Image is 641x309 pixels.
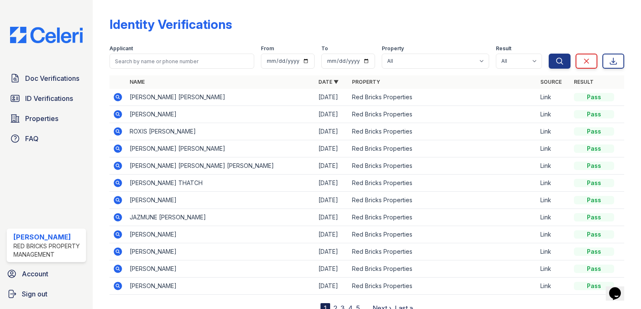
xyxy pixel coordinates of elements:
td: Link [537,106,571,123]
div: Identity Verifications [109,17,232,32]
td: [PERSON_NAME] [126,278,315,295]
td: Red Bricks Properties [349,192,537,209]
td: Link [537,226,571,243]
td: ROXIS [PERSON_NAME] [126,123,315,140]
div: Red Bricks Property Management [13,242,83,259]
td: Link [537,140,571,157]
a: Doc Verifications [7,70,86,87]
label: Property [382,45,404,52]
td: Link [537,260,571,278]
td: Red Bricks Properties [349,140,537,157]
span: Sign out [22,289,47,299]
div: Pass [574,282,614,290]
td: [PERSON_NAME] [126,226,315,243]
td: [PERSON_NAME] [126,106,315,123]
div: Pass [574,179,614,187]
iframe: chat widget [606,276,633,301]
td: Red Bricks Properties [349,106,537,123]
div: Pass [574,110,614,118]
td: [DATE] [315,226,349,243]
div: Pass [574,93,614,101]
td: [DATE] [315,192,349,209]
span: ID Verifications [25,93,73,103]
a: Sign out [3,286,89,302]
a: FAQ [7,130,86,147]
td: [DATE] [315,123,349,140]
label: From [261,45,274,52]
td: [DATE] [315,106,349,123]
td: Link [537,243,571,260]
td: [DATE] [315,278,349,295]
label: To [321,45,328,52]
td: [DATE] [315,140,349,157]
td: Link [537,192,571,209]
a: ID Verifications [7,90,86,107]
td: [PERSON_NAME] [126,192,315,209]
img: CE_Logo_Blue-a8612792a0a2168367f1c8372b55b34899dd931a85d93a1a3d3e32e68fde9ad4.png [3,27,89,43]
div: Pass [574,162,614,170]
td: Red Bricks Properties [349,123,537,140]
div: Pass [574,230,614,239]
td: [DATE] [315,209,349,226]
td: Link [537,89,571,106]
td: [DATE] [315,243,349,260]
a: Name [130,79,145,85]
td: [PERSON_NAME] THATCH [126,175,315,192]
a: Result [574,79,594,85]
a: Date ▼ [318,79,339,85]
td: [DATE] [315,260,349,278]
input: Search by name or phone number [109,54,254,69]
td: [DATE] [315,89,349,106]
div: Pass [574,265,614,273]
div: Pass [574,127,614,136]
a: Account [3,265,89,282]
td: Link [537,278,571,295]
div: Pass [574,196,614,204]
td: Link [537,157,571,175]
td: Link [537,123,571,140]
td: Link [537,209,571,226]
td: Red Bricks Properties [349,157,537,175]
td: Link [537,175,571,192]
a: Source [540,79,562,85]
a: Properties [7,110,86,127]
span: Properties [25,113,58,124]
td: Red Bricks Properties [349,260,537,278]
td: Red Bricks Properties [349,209,537,226]
div: [PERSON_NAME] [13,232,83,242]
a: Property [352,79,380,85]
td: Red Bricks Properties [349,175,537,192]
span: Account [22,269,48,279]
div: Pass [574,247,614,256]
label: Result [496,45,511,52]
td: Red Bricks Properties [349,278,537,295]
td: [PERSON_NAME] [PERSON_NAME] [126,89,315,106]
td: Red Bricks Properties [349,243,537,260]
td: [DATE] [315,157,349,175]
td: [DATE] [315,175,349,192]
td: JAZMUNE [PERSON_NAME] [126,209,315,226]
div: Pass [574,213,614,221]
td: [PERSON_NAME] [126,243,315,260]
div: Pass [574,144,614,153]
span: Doc Verifications [25,73,79,83]
span: FAQ [25,134,39,144]
td: Red Bricks Properties [349,226,537,243]
td: [PERSON_NAME] [PERSON_NAME] [PERSON_NAME] [126,157,315,175]
td: [PERSON_NAME] [PERSON_NAME] [126,140,315,157]
td: [PERSON_NAME] [126,260,315,278]
td: Red Bricks Properties [349,89,537,106]
label: Applicant [109,45,133,52]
